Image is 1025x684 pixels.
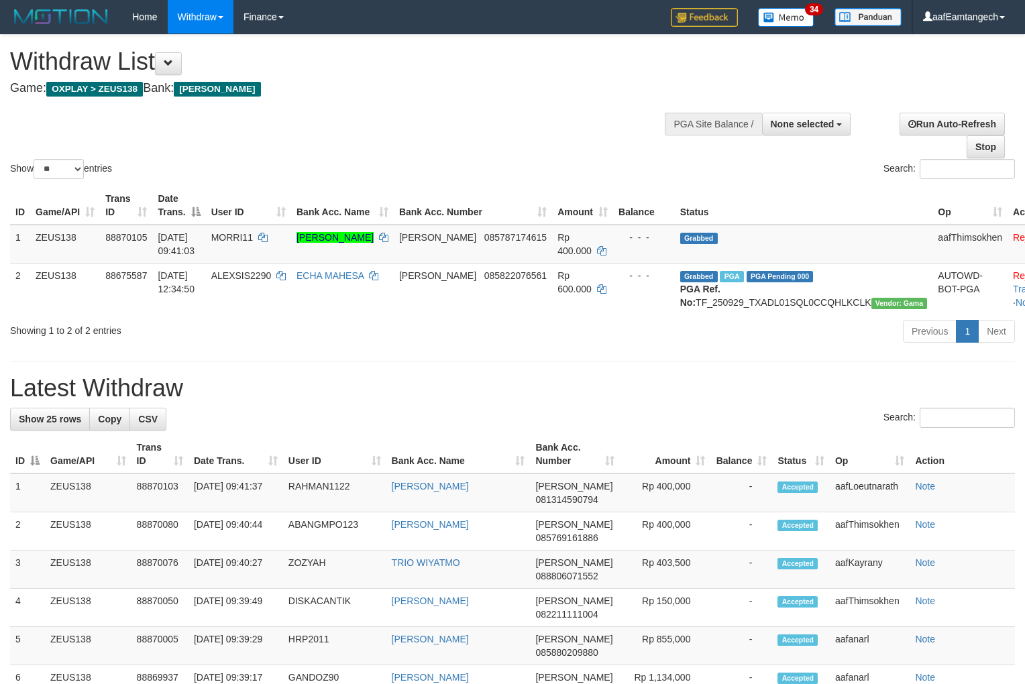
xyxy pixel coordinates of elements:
a: [PERSON_NAME] [392,481,469,492]
td: 88870103 [131,473,188,512]
th: ID: activate to sort column descending [10,435,45,473]
td: [DATE] 09:40:44 [188,512,283,551]
span: Accepted [777,558,818,569]
td: Rp 403,500 [620,551,710,589]
b: PGA Ref. No: [680,284,720,308]
div: - - - [618,231,669,244]
span: Copy [98,414,121,424]
td: Rp 400,000 [620,473,710,512]
span: 34 [805,3,823,15]
td: DISKACANTIK [283,589,386,627]
span: [PERSON_NAME] [535,672,612,683]
a: [PERSON_NAME] [392,634,469,644]
input: Search: [920,408,1015,428]
a: Previous [903,320,957,343]
td: Rp 400,000 [620,512,710,551]
td: TF_250929_TXADL01SQL0CCQHLKCLK [675,263,933,315]
span: Accepted [777,481,818,493]
h1: Latest Withdraw [10,375,1015,402]
span: Accepted [777,520,818,531]
a: [PERSON_NAME] [392,672,469,683]
th: Trans ID: activate to sort column ascending [100,186,152,225]
td: ZOZYAH [283,551,386,589]
td: 88870005 [131,627,188,665]
span: [PERSON_NAME] [535,634,612,644]
img: panduan.png [834,8,902,26]
a: Note [915,595,935,606]
td: - [710,627,772,665]
a: [PERSON_NAME] [296,232,374,243]
span: PGA Pending [747,271,814,282]
th: Trans ID: activate to sort column ascending [131,435,188,473]
th: ID [10,186,30,225]
span: Copy 085880209880 to clipboard [535,647,598,658]
span: Accepted [777,673,818,684]
span: Accepted [777,634,818,646]
span: Copy 081314590794 to clipboard [535,494,598,505]
td: ABANGMPO123 [283,512,386,551]
a: Note [915,481,935,492]
td: 4 [10,589,45,627]
a: ECHA MAHESA [296,270,364,281]
label: Search: [883,408,1015,428]
td: 1 [10,225,30,264]
a: Note [915,557,935,568]
span: Vendor URL: https://trx31.1velocity.biz [871,298,928,309]
td: AUTOWD-BOT-PGA [932,263,1008,315]
th: Bank Acc. Name: activate to sort column ascending [291,186,394,225]
td: 2 [10,512,45,551]
td: Rp 855,000 [620,627,710,665]
span: Show 25 rows [19,414,81,424]
span: [PERSON_NAME] [535,481,612,492]
td: ZEUS138 [45,589,131,627]
span: [DATE] 12:34:50 [158,270,195,294]
a: CSV [129,408,166,431]
span: Rp 400.000 [557,232,592,256]
span: Grabbed [680,271,718,282]
th: Op: activate to sort column ascending [932,186,1008,225]
span: MORRI11 [211,232,253,243]
span: [DATE] 09:41:03 [158,232,195,256]
span: 88870105 [105,232,147,243]
div: PGA Site Balance / [665,113,761,135]
span: 88675587 [105,270,147,281]
img: Button%20Memo.svg [758,8,814,27]
td: - [710,551,772,589]
input: Search: [920,159,1015,179]
th: Bank Acc. Name: activate to sort column ascending [386,435,531,473]
span: Copy 085787174615 to clipboard [484,232,547,243]
span: Copy 085769161886 to clipboard [535,532,598,543]
td: aafThimsokhen [932,225,1008,264]
th: Balance: activate to sort column ascending [710,435,772,473]
th: Status: activate to sort column ascending [772,435,830,473]
div: - - - [618,269,669,282]
th: User ID: activate to sort column ascending [206,186,291,225]
select: Showentries [34,159,84,179]
td: 88870076 [131,551,188,589]
th: Date Trans.: activate to sort column ascending [188,435,283,473]
td: aafKayrany [830,551,910,589]
th: Game/API: activate to sort column ascending [45,435,131,473]
span: Marked by aafpengsreynich [720,271,743,282]
span: Accepted [777,596,818,608]
th: Bank Acc. Number: activate to sort column ascending [394,186,552,225]
span: Rp 600.000 [557,270,592,294]
span: ALEXSIS2290 [211,270,272,281]
td: aafThimsokhen [830,512,910,551]
th: Amount: activate to sort column ascending [620,435,710,473]
td: aafThimsokhen [830,589,910,627]
span: Copy 085822076561 to clipboard [484,270,547,281]
td: ZEUS138 [45,473,131,512]
td: - [710,589,772,627]
td: ZEUS138 [30,225,100,264]
th: Action [910,435,1015,473]
a: 1 [956,320,979,343]
td: 5 [10,627,45,665]
div: Showing 1 to 2 of 2 entries [10,319,417,337]
td: [DATE] 09:41:37 [188,473,283,512]
span: OXPLAY > ZEUS138 [46,82,143,97]
span: [PERSON_NAME] [535,557,612,568]
td: ZEUS138 [45,627,131,665]
td: - [710,473,772,512]
a: TRIO WIYATMO [392,557,460,568]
